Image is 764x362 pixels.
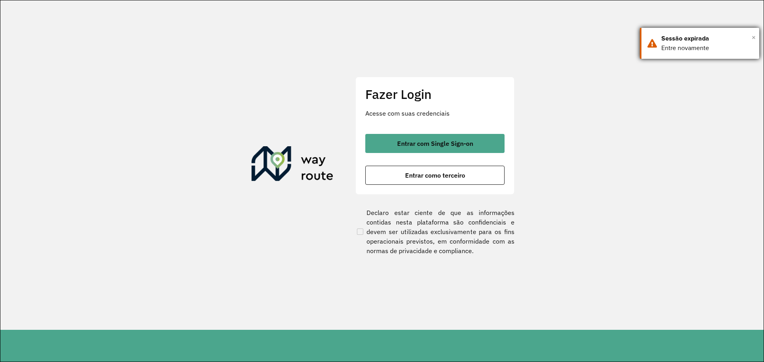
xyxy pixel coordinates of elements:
[752,31,756,43] span: ×
[405,172,465,178] span: Entrar como terceiro
[355,208,515,256] label: Declaro estar ciente de que as informações contidas nesta plataforma são confidenciais e devem se...
[661,34,753,43] div: Sessão expirada
[365,108,505,118] p: Acesse com suas credenciais
[365,166,505,185] button: button
[752,31,756,43] button: Close
[365,134,505,153] button: button
[251,146,333,184] img: Roteirizador AmbevTech
[365,87,505,102] h2: Fazer Login
[397,140,473,147] span: Entrar com Single Sign-on
[661,43,753,53] div: Entre novamente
